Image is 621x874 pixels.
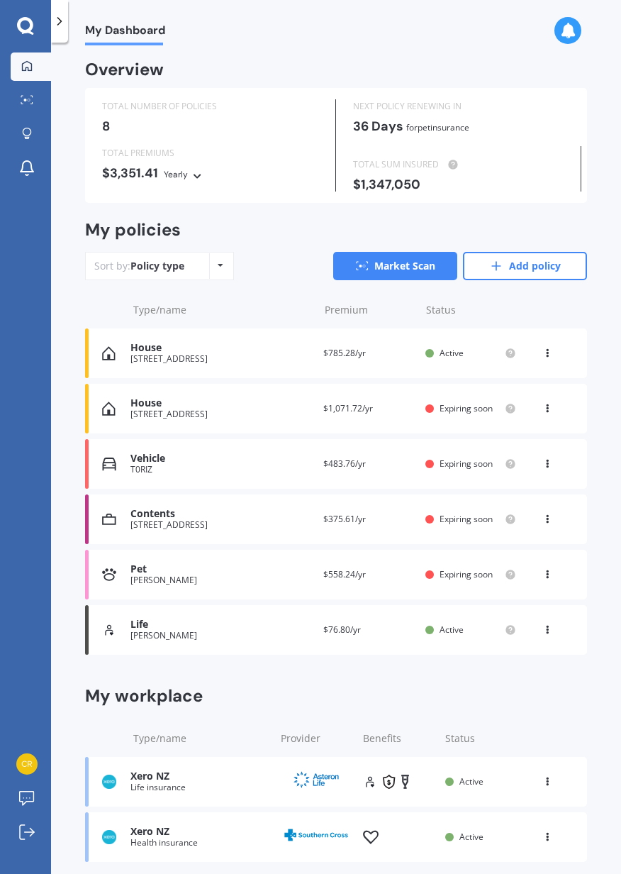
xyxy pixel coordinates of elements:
[102,346,116,360] img: House
[323,513,366,525] span: $375.61/yr
[102,568,116,582] img: Pet
[406,121,469,133] span: for Pet insurance
[102,623,116,637] img: Life
[459,775,483,787] span: Active
[102,830,116,844] img: Health
[164,167,188,182] div: Yearly
[463,252,587,280] a: Add policy
[133,731,269,746] div: Type/name
[85,62,164,77] div: Overview
[102,775,116,789] img: Life
[102,166,318,182] div: $3,351.41
[130,520,312,530] div: [STREET_ADDRESS]
[445,731,516,746] div: Status
[130,563,312,575] div: Pet
[16,753,38,775] img: 7ea9c023de4df5232d5afe6b547f8771
[333,252,457,280] a: Market Scan
[323,347,366,359] span: $785.28/yr
[401,775,409,789] img: trauma.8eafb2abb5ff055959a7.svg
[102,402,116,416] img: House
[130,409,312,419] div: [STREET_ADDRESS]
[281,731,352,746] div: Provider
[130,354,312,364] div: [STREET_ADDRESS]
[130,465,312,475] div: T0RIZ
[94,259,184,273] div: Sort by:
[426,303,516,317] div: Status
[353,157,569,172] div: TOTAL SUM INSURED
[85,220,181,240] div: My policies
[102,512,116,526] img: Contents
[440,513,493,525] span: Expiring soon
[281,766,352,793] img: Asteron Life
[363,775,377,789] img: life.f720d6a2d7cdcd3ad642.svg
[440,458,493,470] span: Expiring soon
[102,146,318,160] div: TOTAL PREMIUMS
[85,23,165,43] span: My Dashboard
[102,99,318,114] div: TOTAL NUMBER OF POLICIES
[130,575,312,585] div: [PERSON_NAME]
[363,830,379,844] img: health.62746f8bd298b648b488.svg
[130,826,269,838] div: Xero NZ
[459,831,483,843] span: Active
[130,770,269,782] div: Xero NZ
[383,775,396,789] img: income.d9b7b7fb96f7e1c2addc.svg
[281,822,352,848] img: Southern Cross
[323,402,373,414] span: $1,071.72/yr
[85,689,587,703] div: My workplace
[130,259,184,273] div: Policy type
[325,303,415,317] div: Premium
[353,99,570,114] div: NEXT POLICY RENEWING IN
[353,118,403,135] b: 36 Days
[130,397,312,409] div: House
[323,458,366,470] span: $483.76/yr
[130,453,312,465] div: Vehicle
[130,782,269,792] div: Life insurance
[323,568,366,580] span: $558.24/yr
[440,568,493,580] span: Expiring soon
[440,402,493,414] span: Expiring soon
[130,631,312,641] div: [PERSON_NAME]
[440,347,464,359] span: Active
[323,624,361,636] span: $76.80/yr
[363,731,434,746] div: Benefits
[130,838,269,848] div: Health insurance
[353,177,569,192] div: $1,347,050
[102,119,318,133] div: 8
[102,457,116,471] img: Vehicle
[133,303,313,317] div: Type/name
[130,619,312,631] div: Life
[440,624,464,636] span: Active
[130,342,312,354] div: House
[130,508,312,520] div: Contents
